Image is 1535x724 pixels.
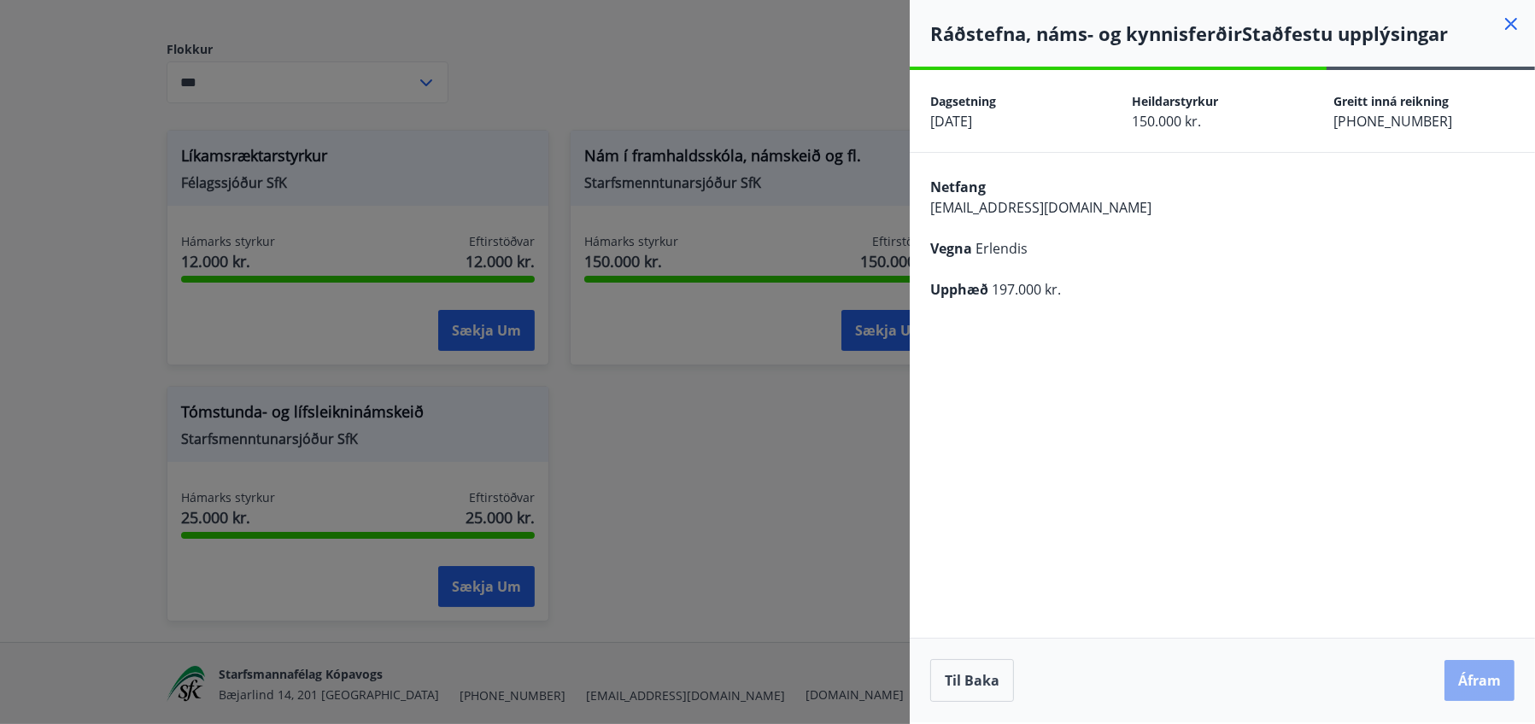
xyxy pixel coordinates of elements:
span: Upphæð [930,280,988,299]
span: Netfang [930,178,986,196]
span: Vegna [930,239,972,258]
span: [EMAIL_ADDRESS][DOMAIN_NAME] [930,198,1151,217]
h4: Ráðstefna, náms- og kynnisferðir Staðfestu upplýsingar [930,20,1535,46]
button: Til baka [930,659,1014,702]
span: 197.000 kr. [992,280,1061,299]
span: Greitt inná reikning [1333,93,1449,109]
span: Heildarstyrkur [1132,93,1218,109]
span: [DATE] [930,112,972,131]
span: Erlendis [975,239,1028,258]
span: Dagsetning [930,93,996,109]
span: [PHONE_NUMBER] [1333,112,1452,131]
button: Áfram [1444,660,1514,701]
span: 150.000 kr. [1132,112,1201,131]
